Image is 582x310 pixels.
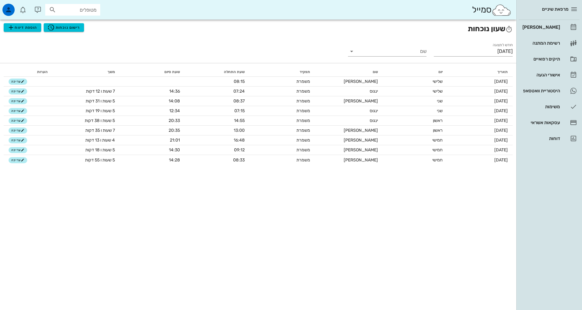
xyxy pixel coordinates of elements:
span: עריכה [11,119,24,123]
span: עריכה [11,109,24,113]
label: חודש לתצוגה [493,43,513,47]
span: עריכה [11,90,24,93]
span: שלישי [433,79,443,84]
th: יום: לא ממוין. לחץ למיון לפי סדר עולה. הפעל למיון עולה. [383,67,448,77]
a: היסטוריית וואטסאפ [519,83,580,98]
span: עריכה [11,138,24,142]
span: שני [437,98,443,104]
td: משמרת [250,87,315,96]
button: עריכה [9,98,27,104]
span: עריכה [11,148,24,152]
span: שם [373,70,378,74]
span: שלישי [433,89,443,94]
span: 16:48 [234,138,245,143]
th: שעת התחלה [185,67,250,77]
th: תאריך: לא ממוין. לחץ למיון לפי סדר עולה. הפעל למיון עולה. [448,67,513,77]
span: [PERSON_NAME] [344,79,378,84]
a: עסקאות אשראי [519,115,580,130]
span: [DATE] [494,98,508,104]
div: [PERSON_NAME] [521,25,560,30]
span: 21:01 [170,138,180,143]
span: 5 שעות ו 38 דקות [85,118,115,123]
span: [PERSON_NAME] [344,128,378,133]
td: משמרת [250,116,315,126]
span: [DATE] [494,138,508,143]
button: עריכה [9,137,27,143]
span: שני [437,108,443,113]
span: משך [108,70,115,74]
span: [DATE] [494,128,508,133]
span: 07:15 [234,108,245,113]
button: עריכה [9,88,27,94]
span: הערות [37,70,48,74]
span: 07:24 [233,89,245,94]
span: 14:30 [169,147,180,153]
span: [DATE] [494,147,508,153]
button: עריכה [9,118,27,124]
td: משמרת [250,126,315,135]
span: 08:37 [233,98,245,104]
span: [DATE] [494,89,508,94]
th: שם: לא ממוין. לחץ למיון לפי סדר עולה. הפעל למיון עולה. [315,67,383,77]
td: משמרת [250,77,315,87]
div: רשימת המתנה [521,41,560,46]
span: 5 שעות ו 19 דקות [86,108,115,113]
td: משמרת [250,155,315,165]
span: ראשון [433,128,443,133]
span: [DATE] [494,108,508,113]
span: ינגוס [370,118,378,123]
div: אישורי הגעה [521,72,560,77]
div: דוחות [521,136,560,141]
span: 5 שעות ו 18 דקות [85,147,115,153]
span: 20:35 [169,128,180,133]
th: הערות [32,67,53,77]
a: אישורי הגעה [519,68,580,82]
div: משימות [521,104,560,109]
span: חמישי [432,147,443,153]
a: רשימת המתנה [519,36,580,50]
span: 20:33 [169,118,180,123]
span: חמישי [432,138,443,143]
span: 14:55 [234,118,245,123]
button: עריכה [9,79,27,85]
span: 5 שעות ו 55 דקות [85,157,115,163]
span: 5 שעות ו 31 דקות [86,98,115,104]
span: ינגוס [370,108,378,113]
td: משמרת [250,106,315,116]
span: [PERSON_NAME] [344,98,378,104]
th: משך [53,67,120,77]
th: תפקיד: לא ממוין. לחץ למיון לפי סדר עולה. הפעל למיון עולה. [250,67,315,77]
div: תיקים רפואיים [521,57,560,61]
span: שעת התחלה [224,70,245,74]
span: יום [438,70,443,74]
span: הוספת דיווח [7,24,37,31]
span: [PERSON_NAME] [344,147,378,153]
span: חמישי [432,157,443,163]
span: [DATE] [494,79,508,84]
span: 14:36 [169,89,180,94]
span: [PERSON_NAME] [344,138,378,143]
button: הוספת דיווח [4,23,41,32]
a: תיקים רפואיים [519,52,580,66]
span: [DATE] [494,157,508,163]
span: 13:00 [234,128,245,133]
a: [PERSON_NAME] [519,20,580,35]
span: עריכה [11,129,24,132]
span: 12:34 [169,108,180,113]
button: עריכה [9,147,27,153]
td: משמרת [250,135,315,145]
span: [DATE] [494,118,508,123]
span: 7 שעות ו 12 דקות [86,89,115,94]
div: סמייל [472,3,511,17]
a: משימות [519,99,580,114]
span: שעת סיום [164,70,180,74]
span: רישום נוכחות [47,24,80,31]
h2: שעון נוכחות [4,23,513,34]
span: עריכה [11,158,24,162]
span: 08:15 [234,79,245,84]
span: [PERSON_NAME] [344,157,378,163]
div: היסטוריית וואטסאפ [521,88,560,93]
button: עריכה [9,157,27,163]
span: ינגוס [370,89,378,94]
button: רישום נוכחות [44,23,84,32]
